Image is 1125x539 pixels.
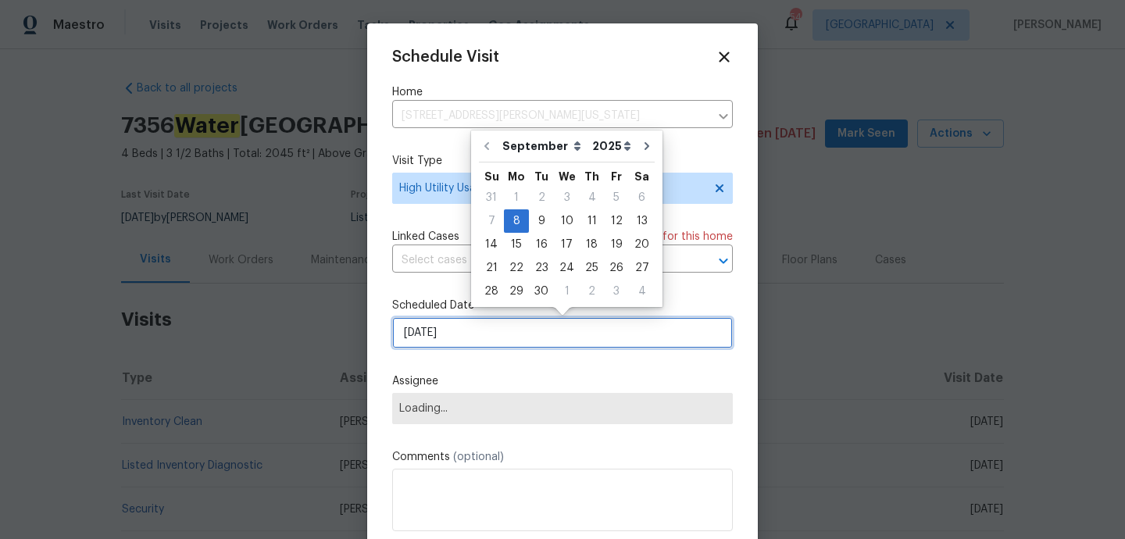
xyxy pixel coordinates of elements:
[392,298,733,313] label: Scheduled Date
[634,171,649,182] abbr: Saturday
[716,48,733,66] span: Close
[580,187,604,209] div: 4
[554,233,580,256] div: Wed Sep 17 2025
[479,233,504,256] div: Sun Sep 14 2025
[529,256,554,280] div: Tue Sep 23 2025
[529,233,554,256] div: Tue Sep 16 2025
[559,171,576,182] abbr: Wednesday
[580,233,604,256] div: Thu Sep 18 2025
[529,280,554,303] div: Tue Sep 30 2025
[580,234,604,255] div: 18
[498,134,588,158] select: Month
[529,280,554,302] div: 30
[712,250,734,272] button: Open
[629,186,655,209] div: Sat Sep 06 2025
[392,229,459,245] span: Linked Cases
[554,186,580,209] div: Wed Sep 03 2025
[554,234,580,255] div: 17
[604,187,629,209] div: 5
[604,280,629,303] div: Fri Oct 03 2025
[508,171,525,182] abbr: Monday
[475,130,498,162] button: Go to previous month
[529,186,554,209] div: Tue Sep 02 2025
[479,280,504,302] div: 28
[629,233,655,256] div: Sat Sep 20 2025
[629,257,655,279] div: 27
[629,209,655,233] div: Sat Sep 13 2025
[479,186,504,209] div: Sun Aug 31 2025
[580,256,604,280] div: Thu Sep 25 2025
[629,187,655,209] div: 6
[529,234,554,255] div: 16
[611,171,622,182] abbr: Friday
[629,210,655,232] div: 13
[504,257,529,279] div: 22
[635,130,659,162] button: Go to next month
[504,210,529,232] div: 8
[479,209,504,233] div: Sun Sep 07 2025
[554,280,580,303] div: Wed Oct 01 2025
[399,180,703,196] span: High Utility Usage
[604,186,629,209] div: Fri Sep 05 2025
[580,280,604,302] div: 2
[580,210,604,232] div: 11
[479,210,504,232] div: 7
[479,256,504,280] div: Sun Sep 21 2025
[504,233,529,256] div: Mon Sep 15 2025
[629,280,655,302] div: 4
[554,256,580,280] div: Wed Sep 24 2025
[504,187,529,209] div: 1
[629,234,655,255] div: 20
[392,84,733,100] label: Home
[504,280,529,303] div: Mon Sep 29 2025
[529,257,554,279] div: 23
[554,187,580,209] div: 3
[629,256,655,280] div: Sat Sep 27 2025
[504,186,529,209] div: Mon Sep 01 2025
[479,187,504,209] div: 31
[580,280,604,303] div: Thu Oct 02 2025
[604,210,629,232] div: 12
[580,209,604,233] div: Thu Sep 11 2025
[554,209,580,233] div: Wed Sep 10 2025
[479,234,504,255] div: 14
[604,256,629,280] div: Fri Sep 26 2025
[399,402,726,415] span: Loading...
[504,280,529,302] div: 29
[392,373,733,389] label: Assignee
[392,449,733,465] label: Comments
[392,104,709,128] input: Enter in an address
[479,280,504,303] div: Sun Sep 28 2025
[529,210,554,232] div: 9
[604,233,629,256] div: Fri Sep 19 2025
[604,209,629,233] div: Fri Sep 12 2025
[484,171,499,182] abbr: Sunday
[580,257,604,279] div: 25
[629,280,655,303] div: Sat Oct 04 2025
[588,134,635,158] select: Year
[604,257,629,279] div: 26
[580,186,604,209] div: Thu Sep 04 2025
[504,256,529,280] div: Mon Sep 22 2025
[604,280,629,302] div: 3
[453,452,504,462] span: (optional)
[584,171,599,182] abbr: Thursday
[554,257,580,279] div: 24
[529,187,554,209] div: 2
[504,209,529,233] div: Mon Sep 08 2025
[504,234,529,255] div: 15
[604,234,629,255] div: 19
[529,209,554,233] div: Tue Sep 09 2025
[479,257,504,279] div: 21
[392,153,733,169] label: Visit Type
[554,210,580,232] div: 10
[534,171,548,182] abbr: Tuesday
[554,280,580,302] div: 1
[392,49,499,65] span: Schedule Visit
[392,317,733,348] input: M/D/YYYY
[392,248,689,273] input: Select cases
